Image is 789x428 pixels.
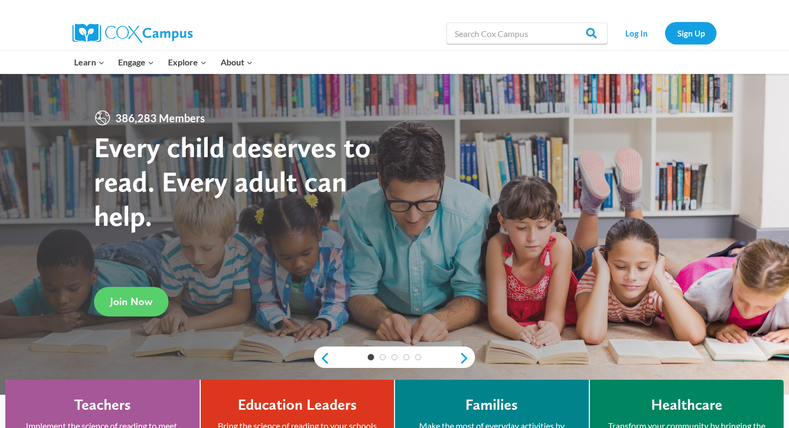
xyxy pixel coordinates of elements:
a: Sign Up [665,22,717,44]
span: 386,283 Members [111,109,209,127]
a: next [459,352,475,365]
div: content slider buttons [314,348,475,369]
a: 2 [379,354,386,360]
nav: Secondary Navigation [613,22,717,44]
img: Cox Campus [72,24,193,43]
a: previous [314,352,330,365]
input: Search Cox Campus [447,23,608,44]
a: 3 [391,354,398,360]
span: Learn [74,55,105,69]
strong: Every child deserves to read. Every adult can help. [94,130,371,232]
a: 4 [403,354,410,360]
span: Join Now [110,295,152,308]
span: Engage [118,55,154,69]
a: Log In [613,22,660,44]
span: Explore [168,55,207,69]
h4: Education Leaders [238,396,357,414]
h4: Teachers [74,396,131,414]
a: 1 [368,354,374,360]
a: 5 [415,354,421,360]
span: About [221,55,253,69]
h4: Families [465,396,518,414]
h4: Healthcare [651,396,722,414]
a: Join Now [94,287,169,316]
nav: Primary Navigation [67,51,259,73]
